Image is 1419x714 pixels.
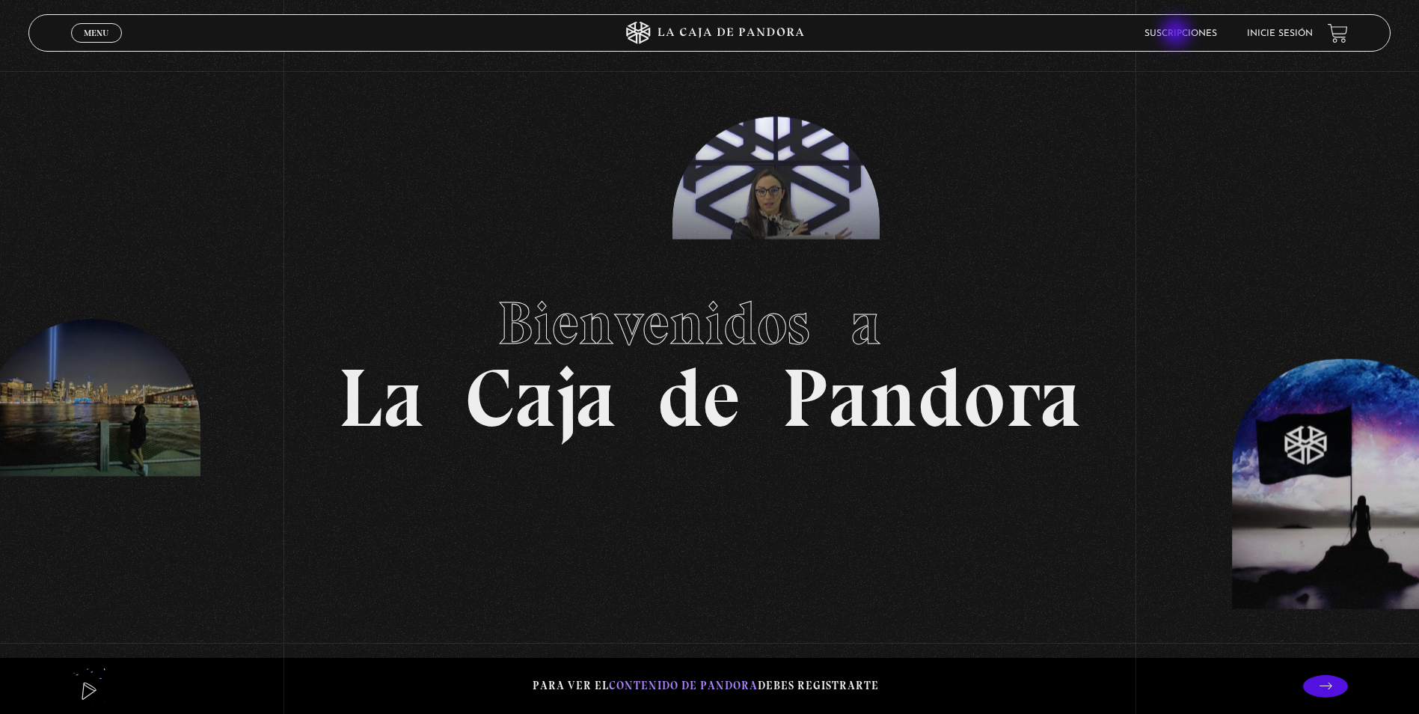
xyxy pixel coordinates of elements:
span: Bienvenidos a [497,287,922,359]
span: Menu [84,28,108,37]
a: View your shopping cart [1328,23,1348,43]
a: Suscripciones [1144,29,1217,38]
span: Cerrar [79,41,114,52]
p: Para ver el debes registrarte [533,676,879,696]
span: contenido de Pandora [609,679,758,692]
a: Inicie sesión [1247,29,1313,38]
h1: La Caja de Pandora [338,275,1081,439]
